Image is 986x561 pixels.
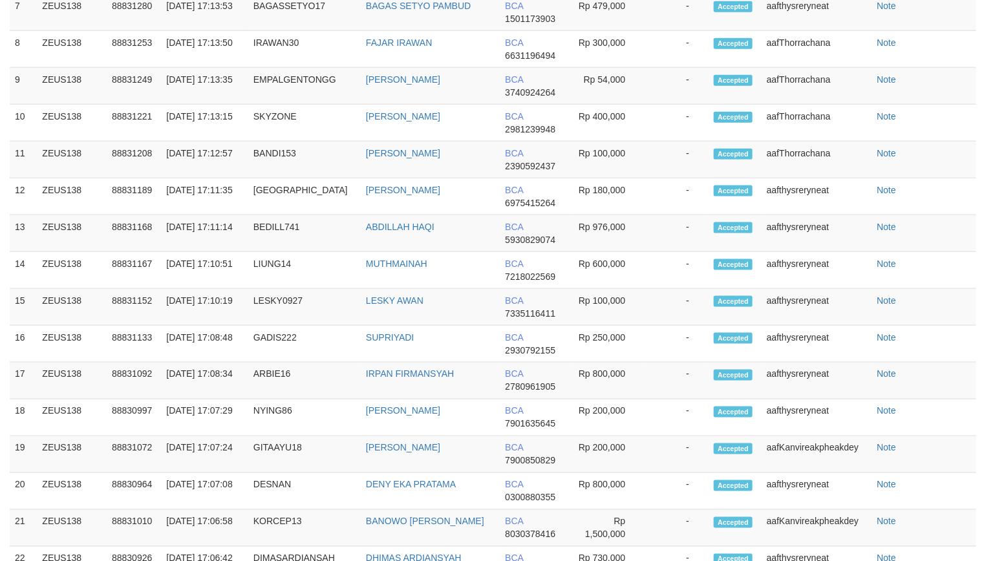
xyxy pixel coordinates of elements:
td: aafthysreryneat [762,252,872,289]
td: 88831072 [107,436,161,473]
a: Note [877,111,896,122]
td: 16 [10,326,37,363]
td: 88831167 [107,252,161,289]
td: aafthysreryneat [762,178,872,215]
td: 88831152 [107,289,161,326]
td: GADIS222 [248,326,361,363]
td: - [645,510,709,547]
span: 7901635645 [505,419,555,429]
span: BCA [505,369,523,379]
td: aafKanvireakpheakdey [762,510,872,547]
td: 88831189 [107,178,161,215]
a: DENY EKA PRATAMA [366,480,456,490]
td: 13 [10,215,37,252]
span: 1501173903 [505,14,555,24]
td: 88831221 [107,105,161,142]
td: 20 [10,473,37,510]
td: aafThorrachana [762,31,872,68]
a: Note [877,406,896,416]
td: 18 [10,399,37,436]
a: Note [877,1,896,11]
span: Accepted [714,370,753,381]
td: aafthysreryneat [762,473,872,510]
a: [PERSON_NAME] [366,443,440,453]
span: 2930792155 [505,345,555,355]
span: 7218022569 [505,271,555,282]
a: Note [877,332,896,343]
span: Accepted [714,149,753,160]
td: DESNAN [248,473,361,510]
td: - [645,215,709,252]
td: ZEUS138 [37,31,107,68]
td: - [645,178,709,215]
td: 11 [10,142,37,178]
td: 15 [10,289,37,326]
a: BANOWO [PERSON_NAME] [366,516,484,527]
td: Rp 200,000 [570,399,645,436]
a: MUTHMAINAH [366,259,427,269]
span: 6631196494 [505,50,555,61]
td: LIUNG14 [248,252,361,289]
a: Note [877,295,896,306]
a: [PERSON_NAME] [366,185,440,195]
td: [DATE] 17:07:08 [161,473,248,510]
td: Rp 250,000 [570,326,645,363]
td: 88831133 [107,326,161,363]
span: Accepted [714,75,753,86]
td: Rp 300,000 [570,31,645,68]
span: BCA [505,516,523,527]
td: - [645,289,709,326]
td: ZEUS138 [37,289,107,326]
td: aafKanvireakpheakdey [762,436,872,473]
span: BCA [505,37,523,48]
a: Note [877,259,896,269]
td: - [645,363,709,399]
td: [DATE] 17:12:57 [161,142,248,178]
span: BCA [505,443,523,453]
td: KORCEP13 [248,510,361,547]
td: SKYZONE [248,105,361,142]
td: Rp 800,000 [570,363,645,399]
span: Accepted [714,112,753,123]
td: 88831010 [107,510,161,547]
span: BCA [505,259,523,269]
td: Rp 100,000 [570,289,645,326]
td: [DATE] 17:11:14 [161,215,248,252]
td: - [645,252,709,289]
a: [PERSON_NAME] [366,406,440,416]
span: 6975415264 [505,198,555,208]
td: [DATE] 17:10:19 [161,289,248,326]
td: Rp 800,000 [570,473,645,510]
span: Accepted [714,407,753,418]
td: [DATE] 17:07:29 [161,399,248,436]
span: Accepted [714,296,753,307]
td: ZEUS138 [37,105,107,142]
a: [PERSON_NAME] [366,111,440,122]
span: BCA [505,148,523,158]
td: 88831208 [107,142,161,178]
span: 8030378416 [505,529,555,540]
span: 5930829074 [505,235,555,245]
td: aafthysreryneat [762,215,872,252]
span: BCA [505,295,523,306]
span: 0300880355 [505,492,555,503]
span: Accepted [714,1,753,12]
a: LESKY AWAN [366,295,423,306]
td: EMPALGENTONGG [248,68,361,105]
td: ZEUS138 [37,436,107,473]
td: 14 [10,252,37,289]
span: Accepted [714,480,753,491]
a: Note [877,369,896,379]
td: [GEOGRAPHIC_DATA] [248,178,361,215]
span: Accepted [714,333,753,344]
td: ZEUS138 [37,178,107,215]
td: aafthysreryneat [762,289,872,326]
td: aafThorrachana [762,68,872,105]
td: 12 [10,178,37,215]
td: Rp 100,000 [570,142,645,178]
a: SUPRIYADI [366,332,414,343]
td: GITAAYU18 [248,436,361,473]
td: ZEUS138 [37,68,107,105]
td: [DATE] 17:07:24 [161,436,248,473]
td: - [645,68,709,105]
